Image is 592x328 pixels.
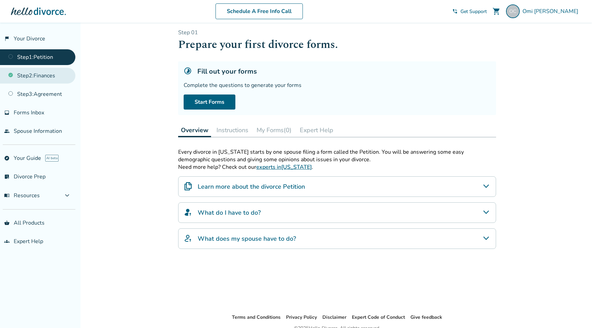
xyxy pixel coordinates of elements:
a: Expert Code of Conduct [352,314,405,320]
span: inbox [4,110,10,115]
img: gomacs@gmail.com [506,4,520,18]
a: Schedule A Free Info Call [215,3,303,19]
span: shopping_basket [4,220,10,226]
a: Privacy Policy [286,314,317,320]
h4: What does my spouse have to do? [198,234,296,243]
li: Give feedback [410,313,442,321]
span: Get Support [460,8,487,15]
h4: Learn more about the divorce Petition [198,182,305,191]
a: Terms and Conditions [232,314,281,320]
iframe: Chat Widget [558,295,592,328]
span: explore [4,155,10,161]
button: Expert Help [297,123,336,137]
a: experts in[US_STATE] [256,163,312,171]
a: phone_in_talkGet Support [452,8,487,15]
p: Need more help? Check out our . [178,163,496,171]
h1: Prepare your first divorce forms. [178,36,496,53]
div: Complete the questions to generate your forms [184,81,491,89]
span: menu_book [4,193,10,198]
span: Forms Inbox [14,109,44,116]
span: shopping_cart [492,7,501,15]
button: Overview [178,123,211,137]
img: What does my spouse have to do? [184,234,192,242]
div: What do I have to do? [178,202,496,223]
img: What do I have to do? [184,208,192,216]
p: Step 0 1 [178,29,496,36]
h4: What do I have to do? [198,208,261,217]
span: people [4,128,10,134]
div: What does my spouse have to do? [178,228,496,249]
button: Instructions [214,123,251,137]
li: Disclaimer [322,313,346,321]
img: Learn more about the divorce Petition [184,182,192,190]
div: Learn more about the divorce Petition [178,176,496,197]
h5: Fill out your forms [197,67,257,76]
p: Every divorce in [US_STATE] starts by one spouse filing a form called the Petition. You will be a... [178,148,496,163]
span: phone_in_talk [452,9,458,14]
span: expand_more [63,191,71,200]
span: Omi [PERSON_NAME] [522,8,581,15]
span: groups [4,239,10,244]
span: Resources [4,192,40,199]
span: flag_2 [4,36,10,41]
span: list_alt_check [4,174,10,179]
span: AI beta [45,155,59,162]
button: My Forms(0) [254,123,294,137]
a: Start Forms [184,94,235,110]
